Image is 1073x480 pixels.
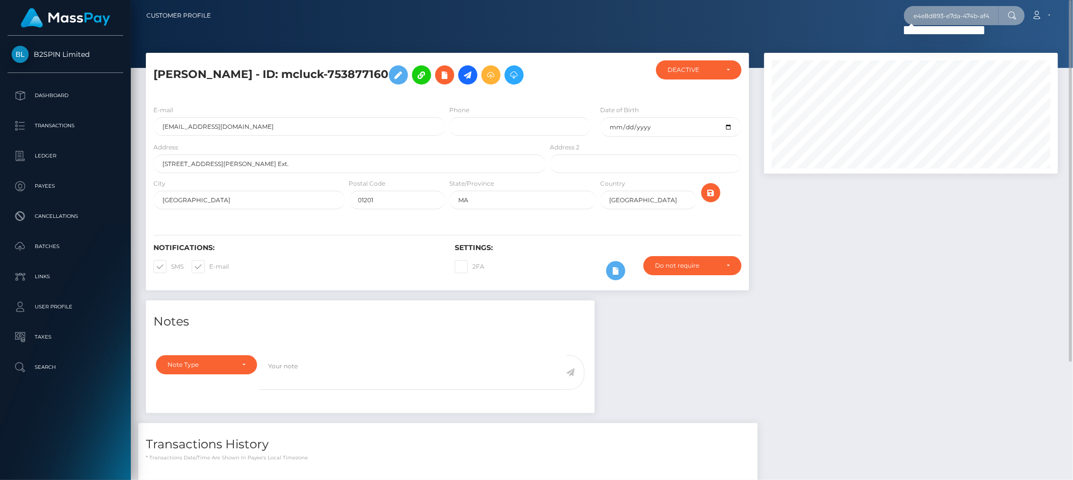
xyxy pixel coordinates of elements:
[146,5,211,26] a: Customer Profile
[153,106,173,115] label: E-mail
[153,313,587,331] h4: Notes
[153,179,166,188] label: City
[8,113,123,138] a: Transactions
[12,299,119,314] p: User Profile
[156,355,257,374] button: Note Type
[12,118,119,133] p: Transactions
[449,106,469,115] label: Phone
[455,260,484,273] label: 2FA
[8,143,123,169] a: Ledger
[904,6,999,25] input: Search...
[600,179,625,188] label: Country
[643,256,741,275] button: Do not require
[656,60,741,79] button: DEACTIVE
[12,269,119,284] p: Links
[12,88,119,103] p: Dashboard
[153,143,178,152] label: Address
[458,65,477,85] a: Initiate Payout
[655,262,718,270] div: Do not require
[12,209,119,224] p: Cancellations
[12,148,119,164] p: Ledger
[8,355,123,380] a: Search
[8,234,123,259] a: Batches
[349,179,386,188] label: Postal Code
[12,179,119,194] p: Payees
[455,244,741,252] h6: Settings:
[8,204,123,229] a: Cancellations
[8,50,123,59] span: B2SPIN Limited
[8,174,123,199] a: Payees
[153,60,540,90] h5: [PERSON_NAME] - ID: mcluck-753877160
[8,325,123,350] a: Taxes
[12,330,119,345] p: Taxes
[21,8,110,28] img: MassPay Logo
[12,239,119,254] p: Batches
[8,264,123,289] a: Links
[168,361,234,369] div: Note Type
[8,294,123,319] a: User Profile
[153,260,184,273] label: SMS
[146,454,750,461] p: * Transactions date/time are shown in payee's local timezone
[668,66,718,74] div: DEACTIVE
[153,244,440,252] h6: Notifications:
[192,260,229,273] label: E-mail
[12,46,29,63] img: B2SPIN Limited
[8,83,123,108] a: Dashboard
[449,179,494,188] label: State/Province
[146,436,750,453] h4: Transactions History
[550,143,580,152] label: Address 2
[600,106,639,115] label: Date of Birth
[12,360,119,375] p: Search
